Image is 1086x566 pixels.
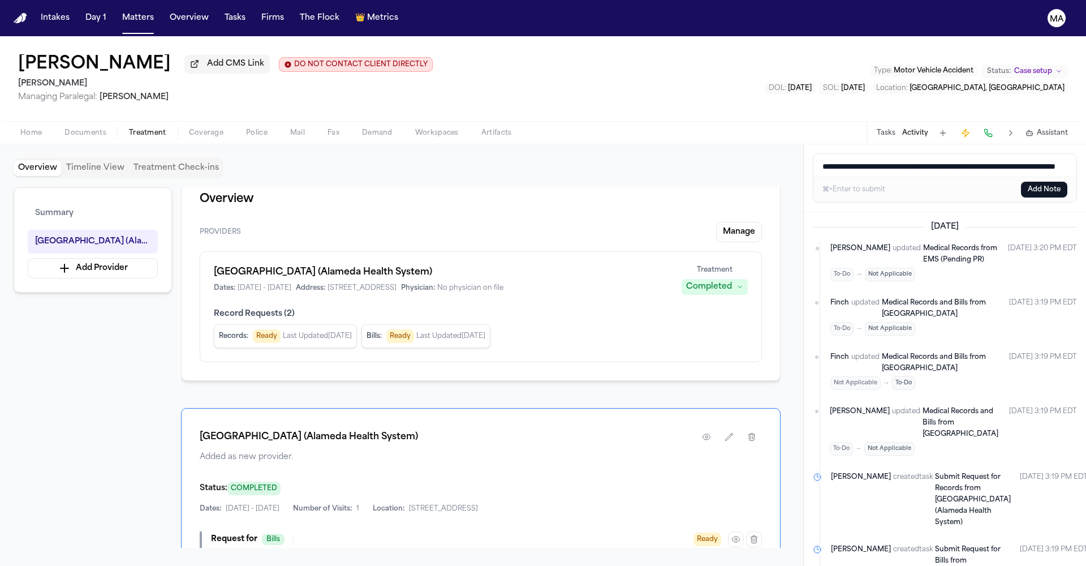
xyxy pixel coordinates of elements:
span: COMPLETED [227,482,281,495]
button: Make a Call [980,125,996,141]
a: Medical Records and Bills from [GEOGRAPHIC_DATA] [923,406,1000,440]
time: September 19, 2025 at 3:20 PM [1008,243,1077,281]
button: Tasks [877,128,895,138]
span: created task [893,471,933,528]
button: Firms [257,8,288,28]
span: → [856,324,863,333]
span: Demand [362,128,393,138]
span: Ready [253,329,281,343]
span: [PERSON_NAME] [100,93,169,101]
span: To-Do [830,322,854,336]
span: [DATE] [924,221,966,233]
a: Medical Records and Bills from [GEOGRAPHIC_DATA] [882,351,1000,374]
div: Completed [686,281,732,293]
span: Medical Records from EMS (Pending PR) [923,245,997,263]
button: Edit SOL: 2027-06-02 [820,83,868,94]
span: Dates: [200,504,221,513]
span: Medical Records and Bills from [GEOGRAPHIC_DATA] [923,408,998,438]
button: Edit client contact restriction [279,57,433,72]
button: Matters [118,8,158,28]
span: Record Requests ( 2 ) [214,308,748,320]
span: Home [20,128,42,138]
span: To-Do [830,268,854,281]
span: Ready [386,329,414,343]
span: Not Applicable [864,442,915,456]
h1: [GEOGRAPHIC_DATA] (Alameda Health System) [200,430,418,444]
button: Add CMS Link [184,55,270,73]
button: Summary [28,201,158,225]
span: Type : [874,67,892,74]
span: → [883,379,890,388]
span: → [855,444,862,453]
span: Physician: [401,284,435,293]
span: [DATE] [788,85,812,92]
span: Status: [200,484,227,492]
button: Add Provider [28,258,158,278]
span: updated [892,406,920,440]
button: Add Note [1021,182,1067,198]
span: Coverage [189,128,223,138]
a: Medical Records from EMS (Pending PR) [923,243,999,265]
span: Medical Records and Bills from [GEOGRAPHIC_DATA] [882,354,986,372]
span: Not Applicable [865,322,915,336]
button: Edit Type: Motor Vehicle Accident [870,65,977,76]
span: Fax [327,128,339,138]
a: Medical Records and Bills from [GEOGRAPHIC_DATA] [882,297,1000,320]
span: [PERSON_NAME] [830,406,890,440]
span: DO NOT CONTACT CLIENT DIRECTLY [294,60,428,69]
span: Status: [987,67,1011,76]
button: Edit DOL: 2025-06-02 [765,83,815,94]
button: Completed [682,279,748,295]
button: Overview [165,8,213,28]
time: September 19, 2025 at 3:19 PM [1009,406,1077,456]
span: updated [893,243,921,265]
button: [GEOGRAPHIC_DATA] (Alameda Health System) [28,230,158,254]
span: Providers [200,228,241,237]
button: Change status from Case setup [981,65,1068,78]
a: Submit Request for Records from [GEOGRAPHIC_DATA] (Alameda Health System) [935,471,1011,528]
span: updated [851,351,880,374]
div: ⌘+Enter to submit [822,185,885,194]
span: Request for [211,534,257,545]
span: Bills : [367,332,382,341]
span: Location : [876,85,908,92]
button: Add Task [935,125,951,141]
button: Edit Location: Oakland, CA [873,83,1068,94]
span: SOL : [823,85,839,92]
span: [GEOGRAPHIC_DATA], [GEOGRAPHIC_DATA] [910,85,1065,92]
span: Assistant [1037,128,1068,138]
span: To-Do [830,442,853,456]
button: Create Immediate Task [958,125,973,141]
span: Medical Records and Bills from [GEOGRAPHIC_DATA] [882,299,986,318]
span: Managing Paralegal: [18,93,97,101]
span: Workspaces [415,128,459,138]
span: Added as new provider. [200,452,762,463]
button: Tasks [220,8,250,28]
span: Address: [296,284,325,293]
a: Intakes [36,8,74,28]
time: September 19, 2025 at 3:19 PM [1009,297,1077,336]
button: Edit matter name [18,54,171,75]
span: → [856,270,863,279]
span: Motor Vehicle Accident [894,67,973,74]
button: Manage [716,222,762,242]
span: Mail [290,128,305,138]
button: Day 1 [81,8,111,28]
span: Not Applicable [830,376,881,390]
h1: [PERSON_NAME] [18,54,171,75]
span: DOL : [769,85,786,92]
a: Home [14,13,27,24]
button: Treatment Check-ins [129,160,223,176]
span: Not Applicable [865,268,915,281]
span: Treatment [697,265,732,275]
button: crownMetrics [351,8,403,28]
img: Finch Logo [14,13,27,24]
span: To-Do [892,376,915,390]
span: 1 [356,504,359,513]
button: Timeline View [62,160,129,176]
